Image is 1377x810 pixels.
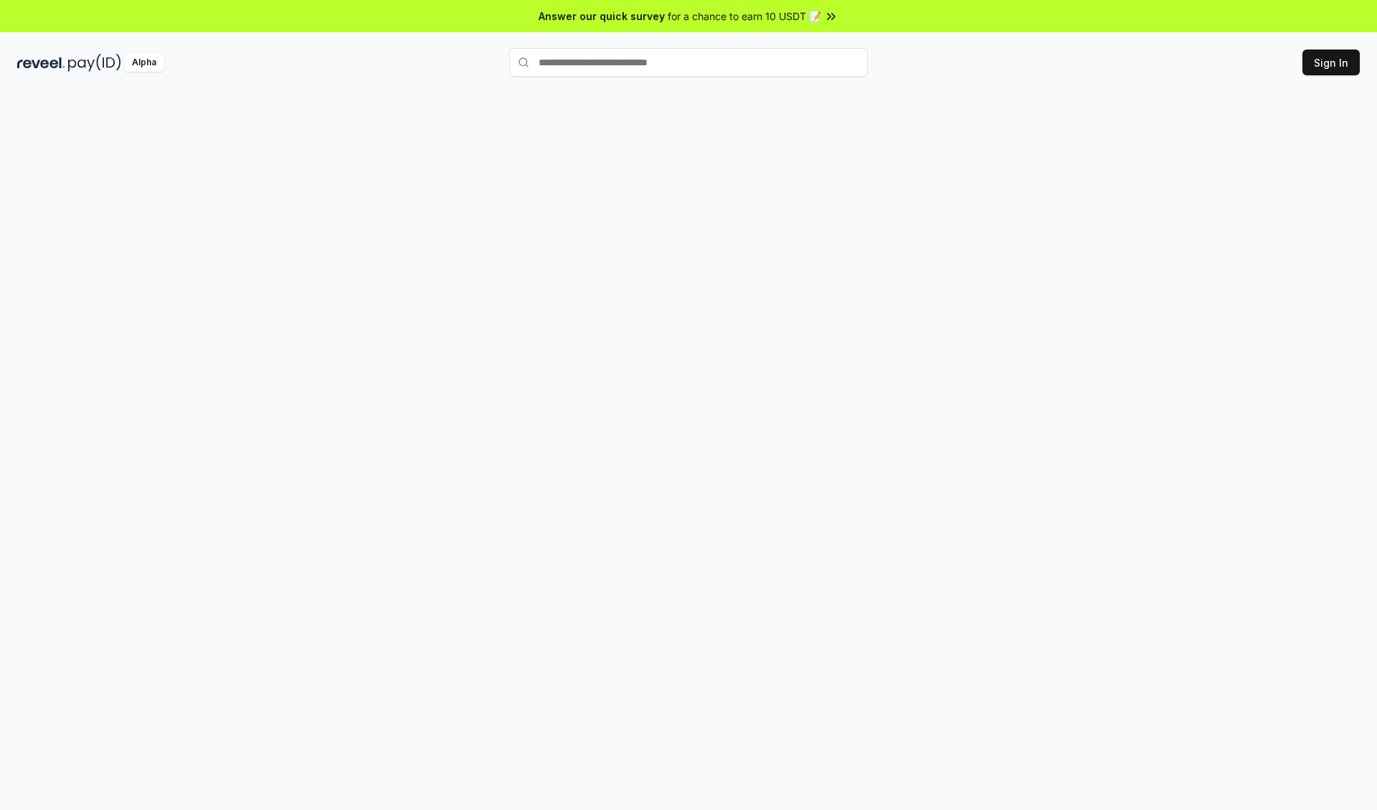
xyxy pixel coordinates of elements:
div: Alpha [124,54,164,72]
img: reveel_dark [17,54,65,72]
span: Answer our quick survey [539,9,665,24]
button: Sign In [1302,50,1360,75]
img: pay_id [68,54,121,72]
span: for a chance to earn 10 USDT 📝 [668,9,821,24]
